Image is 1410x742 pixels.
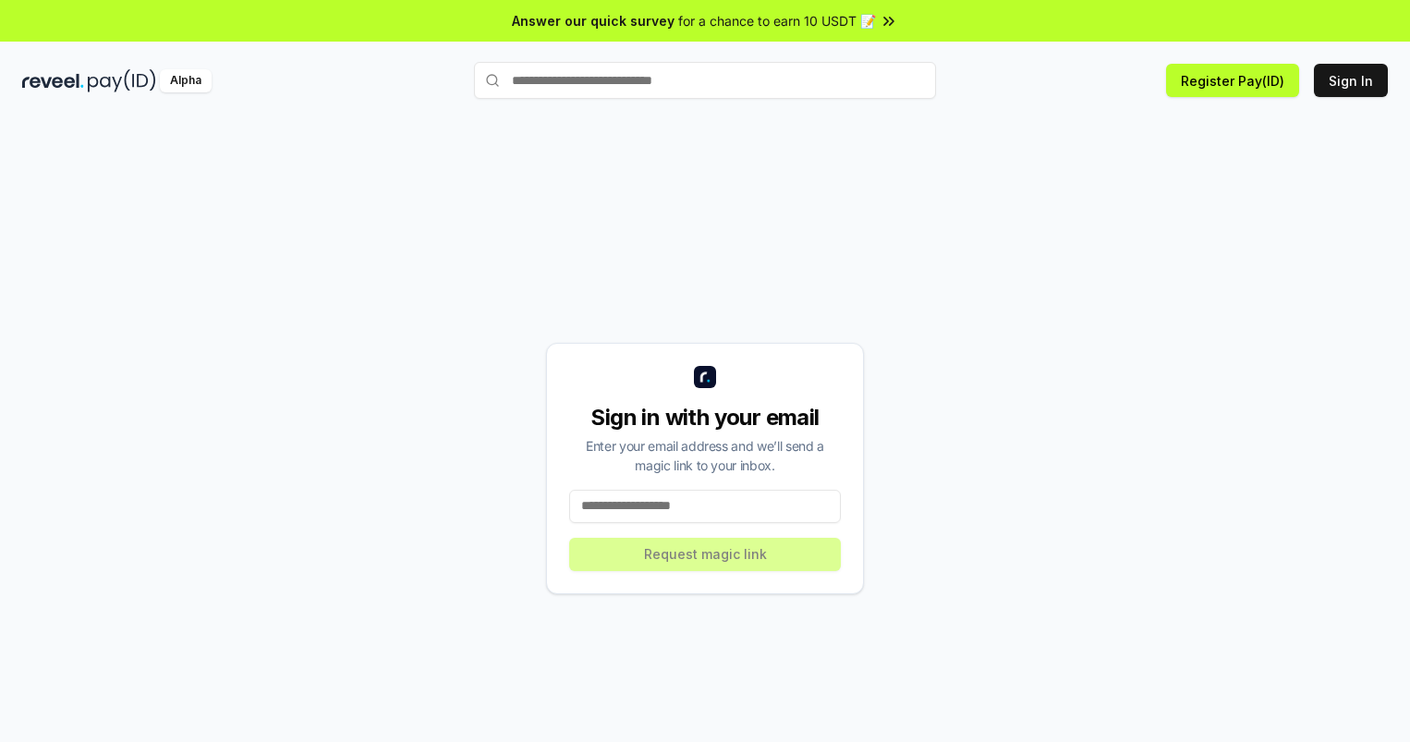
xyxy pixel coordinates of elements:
div: Enter your email address and we’ll send a magic link to your inbox. [569,436,841,475]
button: Register Pay(ID) [1166,64,1299,97]
button: Sign In [1314,64,1388,97]
img: pay_id [88,69,156,92]
span: for a chance to earn 10 USDT 📝 [678,11,876,30]
div: Alpha [160,69,212,92]
div: Sign in with your email [569,403,841,432]
span: Answer our quick survey [512,11,675,30]
img: reveel_dark [22,69,84,92]
img: logo_small [694,366,716,388]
